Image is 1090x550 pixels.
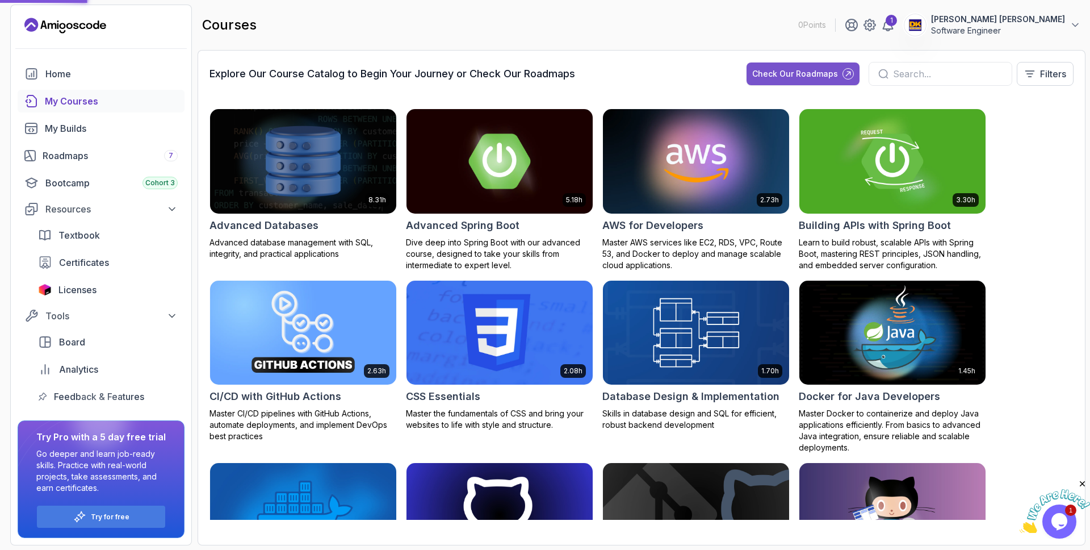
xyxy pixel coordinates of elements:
[881,18,895,32] a: 1
[45,94,178,108] div: My Courses
[368,195,386,205] p: 8.31h
[18,144,185,167] a: roadmaps
[210,109,396,214] img: Advanced Databases card
[406,109,593,214] img: Advanced Spring Boot card
[931,25,1065,36] p: Software Engineer
[36,448,166,494] p: Go deeper and learn job-ready skills. Practice with real-world projects, take assessments, and ea...
[209,408,397,442] p: Master CI/CD pipelines with GitHub Actions, automate deployments, and implement DevOps best pract...
[406,218,519,234] h2: Advanced Spring Boot
[202,16,257,34] h2: courses
[31,224,185,247] a: textbook
[602,218,703,234] h2: AWS for Developers
[36,505,166,528] button: Try for free
[169,151,173,160] span: 7
[893,67,1003,81] input: Search...
[31,358,185,381] a: analytics
[18,172,185,194] a: bootcamp
[566,195,582,205] p: 5.18h
[406,237,593,271] p: Dive deep into Spring Boot with our advanced course, designed to take your skills from intermedia...
[31,385,185,408] a: feedback
[18,90,185,113] a: courses
[602,408,790,431] p: Skills in database design and SQL for efficient, robust backend development
[58,283,97,297] span: Licenses
[799,237,986,271] p: Learn to build robust, scalable APIs with Spring Boot, mastering REST principles, JSON handling, ...
[58,228,100,242] span: Textbook
[602,237,790,271] p: Master AWS services like EC2, RDS, VPC, Route 53, and Docker to deploy and manage scalable cloud ...
[904,14,1081,36] button: user profile image[PERSON_NAME] [PERSON_NAME]Software Engineer
[18,306,185,326] button: Tools
[603,281,789,385] img: Database Design & Implementation card
[799,281,986,385] img: Docker for Java Developers card
[406,389,480,405] h2: CSS Essentials
[145,178,175,188] span: Cohort 3
[45,176,178,190] div: Bootcamp
[18,117,185,140] a: builds
[799,109,986,271] a: Building APIs with Spring Boot card3.30hBuilding APIs with Spring BootLearn to build robust, scal...
[18,63,185,85] a: home
[956,195,975,205] p: 3.30h
[209,389,341,405] h2: CI/CD with GitHub Actions
[603,109,789,214] img: AWS for Developers card
[210,281,396,385] img: CI/CD with GitHub Actions card
[761,366,779,376] p: 1.70h
[798,19,826,31] p: 0 Points
[799,109,986,214] img: Building APIs with Spring Boot card
[209,66,575,82] h3: Explore Our Course Catalog to Begin Your Journey or Check Our Roadmaps
[209,218,318,234] h2: Advanced Databases
[59,363,98,376] span: Analytics
[752,68,838,80] div: Check Our Roadmaps
[1040,67,1066,81] p: Filters
[18,199,185,219] button: Resources
[91,512,129,522] a: Try for free
[45,202,178,216] div: Resources
[38,284,52,295] img: jetbrains icon
[31,278,185,301] a: licenses
[602,389,779,405] h2: Database Design & Implementation
[209,237,397,260] p: Advanced database management with SQL, integrity, and practical applications
[59,256,109,269] span: Certificates
[45,67,178,81] div: Home
[45,122,178,135] div: My Builds
[886,15,897,26] div: 1
[799,280,986,454] a: Docker for Java Developers card1.45hDocker for Java DevelopersMaster Docker to containerize and d...
[406,109,593,271] a: Advanced Spring Boot card5.18hAdvanced Spring BootDive deep into Spring Boot with our advanced co...
[209,280,397,443] a: CI/CD with GitHub Actions card2.63hCI/CD with GitHub ActionsMaster CI/CD pipelines with GitHub Ac...
[602,280,790,431] a: Database Design & Implementation card1.70hDatabase Design & ImplementationSkills in database desi...
[958,366,975,376] p: 1.45h
[799,389,940,405] h2: Docker for Java Developers
[564,366,582,376] p: 2.08h
[43,149,178,163] div: Roadmaps
[406,408,593,431] p: Master the fundamentals of CSS and bring your websites to life with style and structure.
[931,14,1065,25] p: [PERSON_NAME] [PERSON_NAME]
[1020,479,1090,533] iframe: chat widget
[31,331,185,353] a: board
[367,366,386,376] p: 2.63h
[54,390,144,403] span: Feedback & Features
[31,251,185,274] a: certificates
[799,218,951,234] h2: Building APIs with Spring Boot
[59,335,85,349] span: Board
[406,281,593,385] img: CSS Essentials card
[24,16,106,35] a: Landing page
[760,195,779,205] p: 2.73h
[602,109,790,271] a: AWS for Developers card2.73hAWS for DevelopersMaster AWS services like EC2, RDS, VPC, Route 53, a...
[406,280,593,431] a: CSS Essentials card2.08hCSS EssentialsMaster the fundamentals of CSS and bring your websites to l...
[747,63,860,85] button: Check Our Roadmaps
[904,14,926,36] img: user profile image
[799,408,986,453] p: Master Docker to containerize and deploy Java applications efficiently. From basics to advanced J...
[45,309,178,323] div: Tools
[209,109,397,260] a: Advanced Databases card8.31hAdvanced DatabasesAdvanced database management with SQL, integrity, a...
[1017,62,1074,86] button: Filters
